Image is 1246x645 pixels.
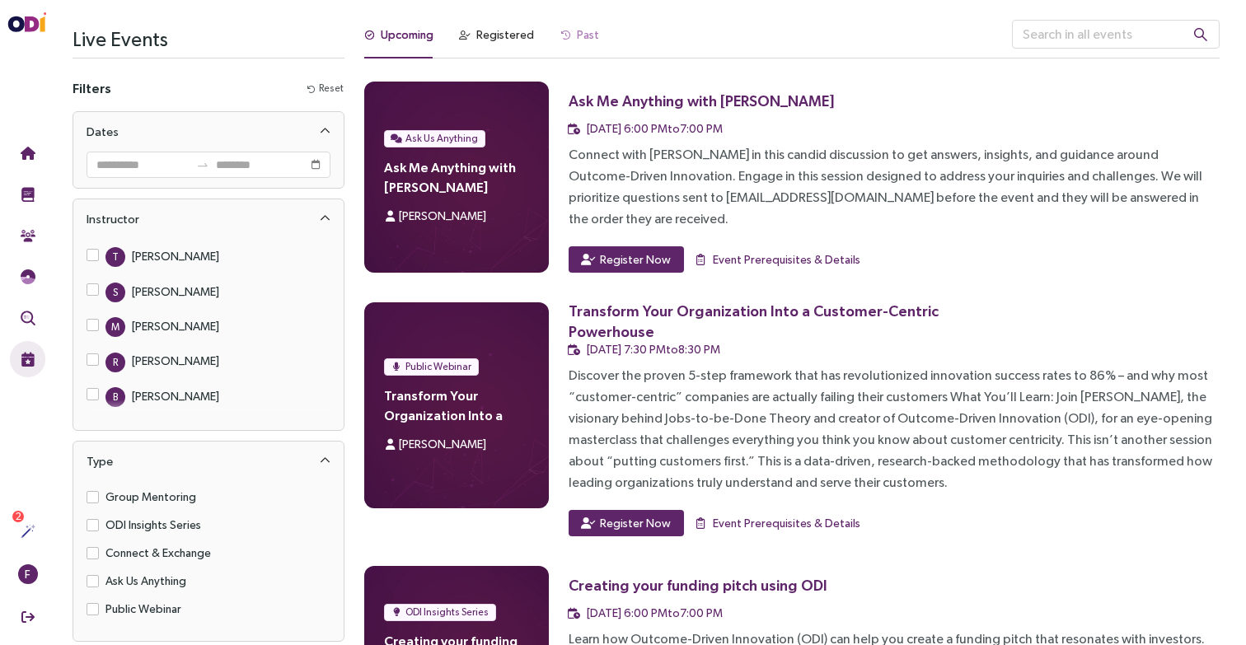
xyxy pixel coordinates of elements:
[600,514,671,532] span: Register Now
[10,341,45,377] button: Live Events
[73,20,344,58] h3: Live Events
[405,604,489,620] span: ODI Insights Series
[10,556,45,592] button: F
[99,572,193,590] span: Ask Us Anything
[113,283,118,302] span: S
[196,158,209,171] span: swap-right
[132,247,219,265] div: [PERSON_NAME]
[132,317,219,335] div: [PERSON_NAME]
[21,524,35,539] img: Actions
[196,158,209,171] span: to
[1180,20,1221,49] button: search
[99,488,203,506] span: Group Mentoring
[73,112,344,152] div: Dates
[384,157,529,197] h4: Ask Me Anything with [PERSON_NAME]
[113,387,118,407] span: B
[569,365,1220,493] div: Discover the proven 5-step framework that has revolutionized innovation success rates to 86% – an...
[87,122,119,142] div: Dates
[99,544,218,562] span: Connect & Exchange
[713,514,860,532] span: Event Prerequisites & Details
[1012,20,1220,49] input: Search in all events
[87,451,113,471] div: Type
[10,599,45,635] button: Sign Out
[694,246,861,273] button: Event Prerequisites & Details
[569,301,953,342] div: Transform Your Organization Into a Customer-Centric Powerhouse
[399,437,486,451] span: [PERSON_NAME]
[569,91,834,111] div: Ask Me Anything with [PERSON_NAME]
[1193,27,1208,42] span: search
[87,209,139,229] div: Instructor
[99,600,188,618] span: Public Webinar
[10,259,45,295] button: Needs Framework
[73,78,111,98] h4: Filters
[587,343,720,356] span: [DATE] 7:30 PM to 8:30 PM
[99,516,208,534] span: ODI Insights Series
[12,511,24,522] sup: 2
[569,144,1220,230] div: Connect with [PERSON_NAME] in this candid discussion to get answers, insights, and guidance aroun...
[21,311,35,325] img: Outcome Validation
[10,513,45,549] button: Actions
[405,358,471,375] span: Public Webinar
[577,26,599,44] div: Past
[10,135,45,171] button: Home
[600,250,671,269] span: Register Now
[587,606,723,619] span: [DATE] 6:00 PM to 7:00 PM
[10,217,45,254] button: Community
[73,442,344,481] div: Type
[569,510,684,536] button: Register Now
[319,81,344,96] span: Reset
[21,187,35,202] img: Training
[16,511,21,522] span: 2
[132,352,219,370] div: [PERSON_NAME]
[476,26,534,44] div: Registered
[569,575,827,596] div: Creating your funding pitch using ODI
[132,283,219,301] div: [PERSON_NAME]
[381,26,433,44] div: Upcoming
[694,510,861,536] button: Event Prerequisites & Details
[73,199,344,239] div: Instructor
[112,247,119,267] span: T
[384,386,529,425] h4: Transform Your Organization Into a Customer-Centric Powerhouse
[10,176,45,213] button: Training
[25,564,30,584] span: F
[21,228,35,243] img: Community
[10,300,45,336] button: Outcome Validation
[569,246,684,273] button: Register Now
[21,352,35,367] img: Live Events
[21,269,35,284] img: JTBD Needs Framework
[399,209,486,222] span: [PERSON_NAME]
[111,317,119,337] span: M
[307,80,344,97] button: Reset
[132,387,219,405] div: [PERSON_NAME]
[405,130,478,147] span: Ask Us Anything
[587,122,723,135] span: [DATE] 6:00 PM to 7:00 PM
[113,353,118,372] span: R
[713,250,860,269] span: Event Prerequisites & Details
